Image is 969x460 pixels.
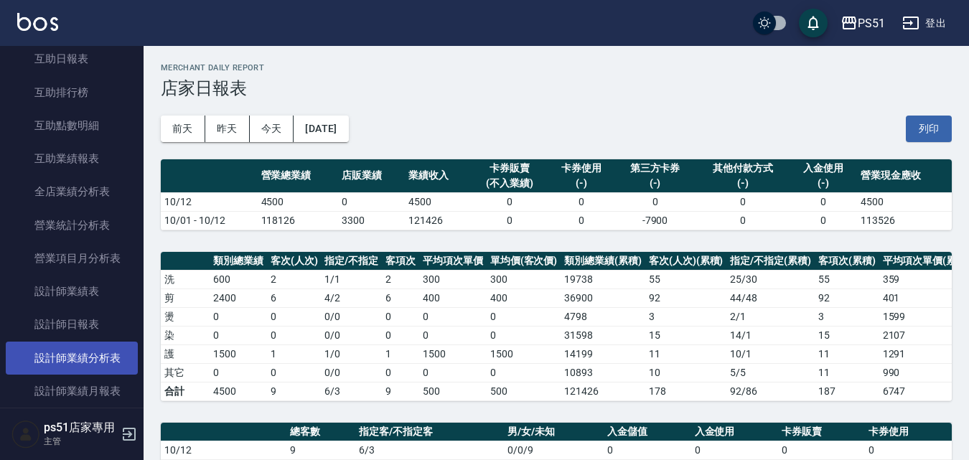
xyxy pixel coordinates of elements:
td: 0 [267,307,322,326]
td: 500 [419,382,487,400]
td: 400 [419,288,487,307]
td: 15 [815,326,879,344]
td: 6/3 [321,382,382,400]
th: 卡券販賣 [778,423,865,441]
td: 0 [604,441,691,459]
td: 0 [548,192,614,211]
td: 178 [645,382,727,400]
td: 11 [815,344,879,363]
td: 500 [487,382,561,400]
td: 3 [645,307,727,326]
th: 類別總業績 [210,252,267,271]
img: Person [11,420,40,449]
a: 互助業績報表 [6,142,138,175]
td: 3300 [338,211,405,230]
td: 0 [548,211,614,230]
td: 300 [419,270,487,288]
td: 合計 [161,382,210,400]
a: 互助日報表 [6,42,138,75]
td: 55 [645,270,727,288]
td: 0 / 0 [321,307,382,326]
a: 設計師業績分析表 [6,342,138,375]
th: 入金使用 [691,423,778,441]
td: 31598 [561,326,645,344]
td: 11 [645,344,727,363]
a: 設計師業績表 [6,275,138,308]
td: 1500 [419,344,487,363]
td: 10/12 [161,441,286,459]
td: 0 [778,441,865,459]
td: 0 [382,326,419,344]
button: PS51 [835,9,891,38]
td: 1 [267,344,322,363]
th: 客項次 [382,252,419,271]
th: 營業總業績 [258,159,339,193]
td: 6 [382,288,419,307]
a: 設計師業績月報表 [6,375,138,408]
a: 營業項目月分析表 [6,242,138,275]
td: 0 [382,363,419,382]
div: 第三方卡券 [618,161,692,176]
td: 92/86 [726,382,815,400]
a: 互助點數明細 [6,109,138,142]
td: 10/01 - 10/12 [161,211,258,230]
td: 燙 [161,307,210,326]
td: 護 [161,344,210,363]
div: (不入業績) [475,176,545,191]
th: 指定/不指定 [321,252,382,271]
td: 0 [419,326,487,344]
td: 6/3 [355,441,504,459]
td: 113526 [857,211,952,230]
button: 列印 [906,116,952,142]
th: 營業現金應收 [857,159,952,193]
td: 2 [382,270,419,288]
td: 0 [210,363,267,382]
th: 平均項次單價 [419,252,487,271]
h3: 店家日報表 [161,78,952,98]
button: [DATE] [294,116,348,142]
td: 1 / 1 [321,270,382,288]
button: 前天 [161,116,205,142]
td: 187 [815,382,879,400]
td: 1 [382,344,419,363]
td: 4500 [857,192,952,211]
td: 0 [267,326,322,344]
td: 0 [210,326,267,344]
td: 0 [419,363,487,382]
div: 卡券販賣 [475,161,545,176]
td: 0 [865,441,952,459]
td: 10/12 [161,192,258,211]
td: 0 [790,192,857,211]
td: 0 [487,363,561,382]
td: 4500 [405,192,472,211]
td: 0 [487,326,561,344]
td: 2 [267,270,322,288]
td: -7900 [614,211,696,230]
th: 業績收入 [405,159,472,193]
td: 19738 [561,270,645,288]
button: save [799,9,828,37]
td: 6 [267,288,322,307]
div: 卡券使用 [551,161,611,176]
div: PS51 [858,14,885,32]
a: 互助排行榜 [6,76,138,109]
td: 11 [815,363,879,382]
td: 0 / 0 [321,326,382,344]
td: 1500 [487,344,561,363]
td: 118126 [258,211,339,230]
th: 單均價(客次價) [487,252,561,271]
td: 36900 [561,288,645,307]
td: 44 / 48 [726,288,815,307]
th: 指定客/不指定客 [355,423,504,441]
td: 5 / 5 [726,363,815,382]
td: 4798 [561,307,645,326]
td: 0 / 0 [321,363,382,382]
td: 0 [696,211,790,230]
th: 客項次(累積) [815,252,879,271]
td: 300 [487,270,561,288]
p: 主管 [44,435,117,448]
td: 0 [210,307,267,326]
div: (-) [794,176,853,191]
a: 設計師日報表 [6,308,138,341]
td: 121426 [405,211,472,230]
